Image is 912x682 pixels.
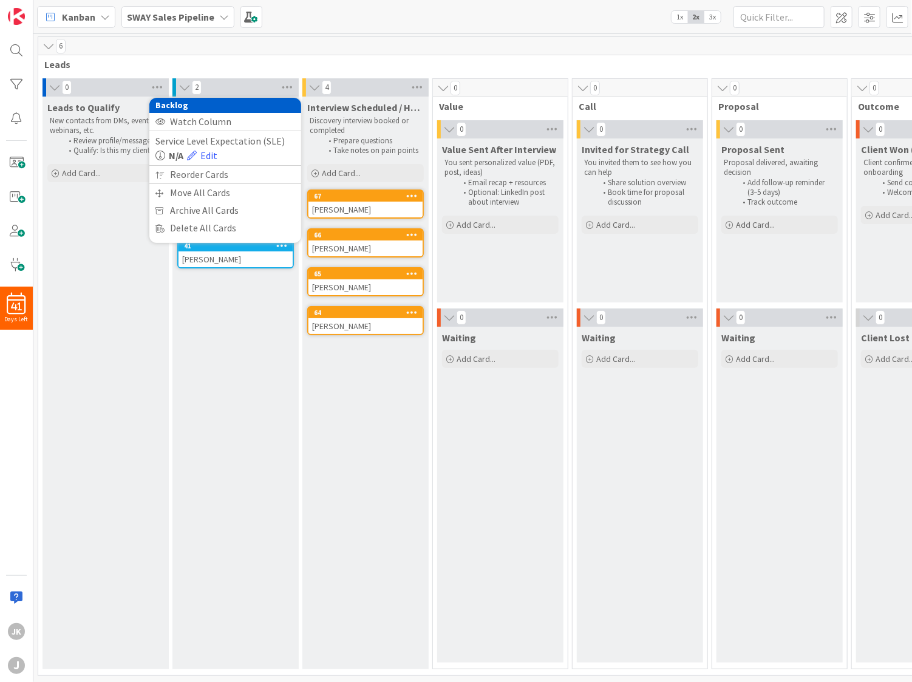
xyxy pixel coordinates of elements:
div: Delete All Cards [149,219,301,237]
span: 0 [869,81,879,95]
li: Add follow-up reminder (3–5 days) [736,178,836,198]
span: Add Card... [736,219,775,230]
span: 0 [876,310,885,325]
span: Leads to Qualify [47,101,120,114]
span: 6 [56,39,66,53]
a: 65[PERSON_NAME] [307,267,424,296]
div: j [8,657,25,674]
span: 0 [596,310,606,325]
div: 66[PERSON_NAME] [308,230,423,256]
img: Visit kanbanzone.com [8,8,25,25]
div: 67[PERSON_NAME] [308,191,423,217]
span: Add Card... [322,168,361,179]
div: 64 [308,307,423,318]
div: 65[PERSON_NAME] [308,268,423,295]
span: 2x [688,11,704,23]
div: Service Level Expectation (SLE) [155,134,295,148]
div: 64 [314,309,423,317]
span: 0 [457,122,466,137]
span: 1x [672,11,688,23]
span: 0 [457,310,466,325]
span: 0 [730,81,740,95]
p: Discovery interview booked or completed [310,116,421,136]
span: Add Card... [596,219,635,230]
span: 4 [322,80,332,95]
li: Email recap + resources [457,178,557,188]
span: 0 [590,81,600,95]
span: Interview Scheduled / Held [307,101,424,114]
div: [PERSON_NAME] [308,318,423,334]
span: Invited for Strategy Call [582,143,689,155]
span: Proposal [718,100,832,112]
div: [PERSON_NAME] [308,240,423,256]
li: Qualify: Is this my client? [62,146,162,155]
span: Add Card... [457,219,495,230]
span: 0 [596,122,606,137]
span: 0 [62,80,72,95]
span: Add Card... [457,353,495,364]
p: Proposal delivered, awaiting decision [724,158,835,178]
li: Prepare questions [322,136,422,146]
p: New contacts from DMs, events, webinars, etc. [50,116,162,136]
span: Waiting [721,332,755,344]
div: 64[PERSON_NAME] [308,307,423,334]
div: [PERSON_NAME] [179,251,293,267]
span: Proposal Sent [721,143,784,155]
span: 3x [704,11,721,23]
li: Optional: LinkedIn post about interview [457,188,557,208]
div: Move All Cards [149,184,301,202]
b: SWAY Sales Pipeline [127,11,214,23]
a: 66[PERSON_NAME] [307,228,424,257]
div: Archive All Cards [149,202,301,219]
span: 0 [736,310,746,325]
div: [PERSON_NAME] [308,279,423,295]
li: Take notes on pain points [322,146,422,155]
div: 66 [308,230,423,240]
span: Add Card... [62,168,101,179]
div: 67 [314,192,423,200]
div: Watch Column [149,113,301,131]
div: JK [8,623,25,640]
span: 0 [451,81,460,95]
span: 0 [876,122,885,137]
span: 0 [736,122,746,137]
div: 41[PERSON_NAME] [179,240,293,267]
span: Waiting [582,332,616,344]
a: 64[PERSON_NAME] [307,306,424,335]
a: 41[PERSON_NAME] [177,239,294,268]
a: Edit [187,148,217,163]
a: 67[PERSON_NAME] [307,189,424,219]
div: 41 [179,240,293,251]
span: Add Card... [596,353,635,364]
div: 65 [314,270,423,278]
div: 65 [308,268,423,279]
input: Quick Filter... [733,6,825,28]
span: Client Lost [861,332,910,344]
div: Backlog [149,98,301,113]
span: 2 [192,80,202,95]
span: Call [579,100,692,112]
div: 66 [314,231,423,239]
span: Waiting [442,332,476,344]
span: Kanban [62,10,95,24]
div: [PERSON_NAME] [308,202,423,217]
span: Value Sent After Interview [442,143,556,155]
span: Add Card... [736,353,775,364]
div: 41 [184,242,293,250]
span: 41 [11,302,22,311]
b: N/A [169,148,183,163]
li: Track outcome [736,197,836,207]
li: Share solution overview [596,178,696,188]
li: Review profile/message [62,136,162,146]
div: Reorder Cards [149,166,301,183]
span: Value [439,100,553,112]
p: You sent personalized value (PDF, post, ideas) [444,158,556,178]
p: You invited them to see how you can help [584,158,696,178]
div: 67 [308,191,423,202]
li: Book time for proposal discussion [596,188,696,208]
